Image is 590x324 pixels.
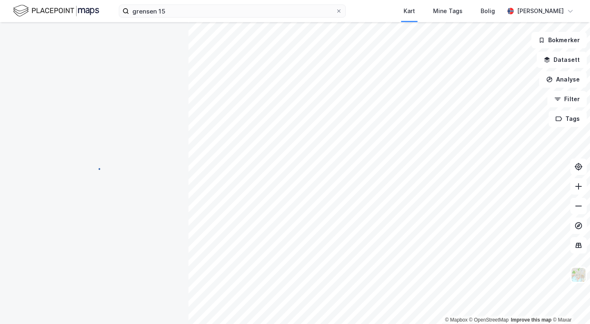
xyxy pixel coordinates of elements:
[129,5,336,17] input: Søk på adresse, matrikkel, gårdeiere, leietakere eller personer
[433,6,463,16] div: Mine Tags
[537,52,587,68] button: Datasett
[549,285,590,324] div: Kontrollprogram for chat
[571,267,586,283] img: Z
[517,6,564,16] div: [PERSON_NAME]
[531,32,587,48] button: Bokmerker
[469,317,509,323] a: OpenStreetMap
[549,285,590,324] iframe: Chat Widget
[13,4,99,18] img: logo.f888ab2527a4732fd821a326f86c7f29.svg
[539,71,587,88] button: Analyse
[511,317,551,323] a: Improve this map
[88,162,101,175] img: spinner.a6d8c91a73a9ac5275cf975e30b51cfb.svg
[445,317,467,323] a: Mapbox
[481,6,495,16] div: Bolig
[547,91,587,107] button: Filter
[549,111,587,127] button: Tags
[404,6,415,16] div: Kart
